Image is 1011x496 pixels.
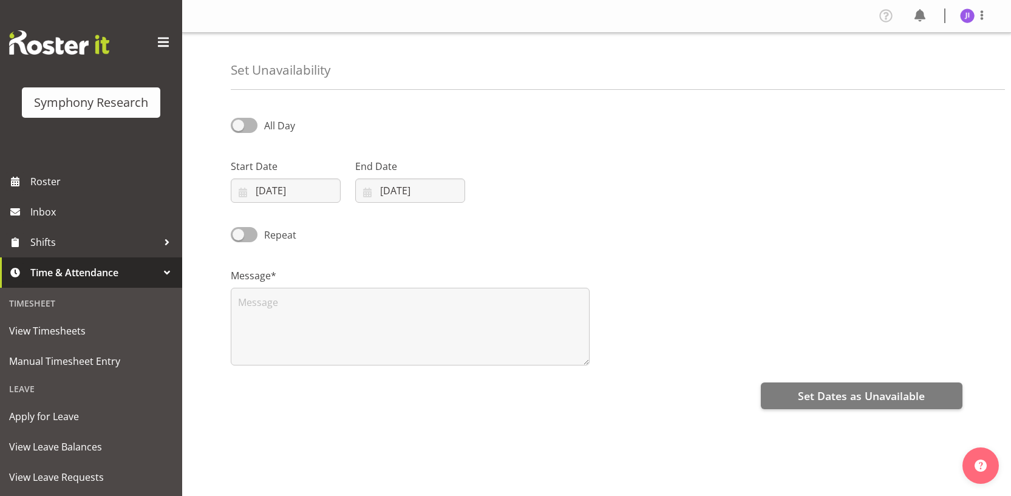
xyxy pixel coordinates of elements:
img: help-xxl-2.png [975,460,987,472]
label: End Date [355,159,465,174]
img: jonathan-isidoro5583.jpg [960,8,975,23]
label: Start Date [231,159,341,174]
span: All Day [264,119,295,132]
span: Time & Attendance [30,263,158,282]
span: View Leave Requests [9,468,173,486]
div: Leave [3,376,179,401]
span: Apply for Leave [9,407,173,426]
span: Shifts [30,233,158,251]
div: Timesheet [3,291,179,316]
a: Manual Timesheet Entry [3,346,179,376]
input: Click to select... [231,178,341,203]
span: Roster [30,172,176,191]
span: Manual Timesheet Entry [9,352,173,370]
span: Inbox [30,203,176,221]
button: Set Dates as Unavailable [761,382,962,409]
input: Click to select... [355,178,465,203]
a: View Leave Balances [3,432,179,462]
div: Symphony Research [34,93,148,112]
a: View Timesheets [3,316,179,346]
a: Apply for Leave [3,401,179,432]
span: Set Dates as Unavailable [798,388,925,404]
label: Message* [231,268,590,283]
h4: Set Unavailability [231,63,330,77]
img: Rosterit website logo [9,30,109,55]
span: Repeat [257,228,296,242]
span: View Timesheets [9,322,173,340]
a: View Leave Requests [3,462,179,492]
span: View Leave Balances [9,438,173,456]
